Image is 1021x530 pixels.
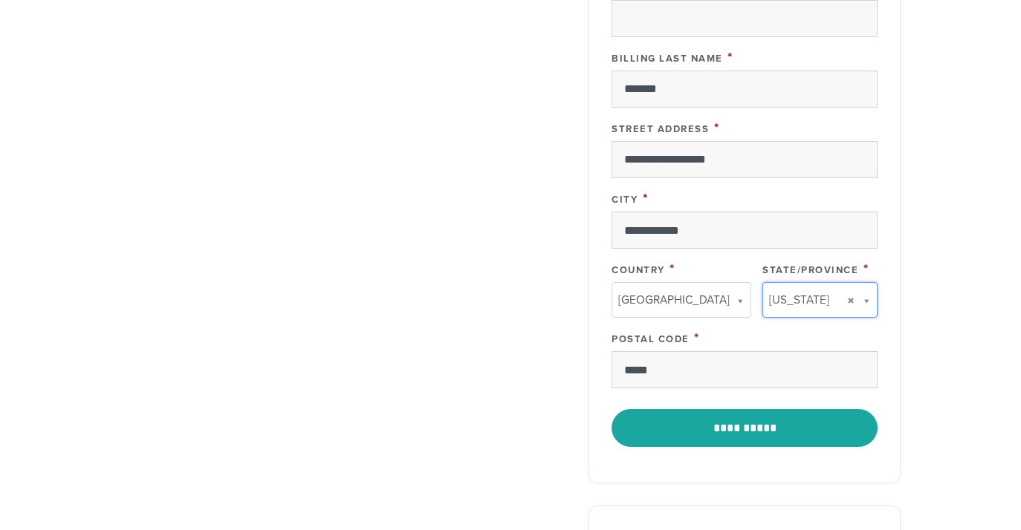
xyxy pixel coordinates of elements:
[670,261,675,277] span: This field is required.
[612,194,638,206] label: City
[863,261,869,277] span: This field is required.
[618,290,730,310] span: [GEOGRAPHIC_DATA]
[762,282,878,318] a: [US_STATE]
[612,282,751,318] a: [GEOGRAPHIC_DATA]
[762,264,858,276] label: State/Province
[612,333,690,345] label: Postal Code
[612,123,709,135] label: Street Address
[727,49,733,65] span: This field is required.
[769,290,829,310] span: [US_STATE]
[714,120,720,136] span: This field is required.
[612,264,665,276] label: Country
[694,330,700,346] span: This field is required.
[612,53,723,65] label: Billing Last Name
[643,190,649,206] span: This field is required.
